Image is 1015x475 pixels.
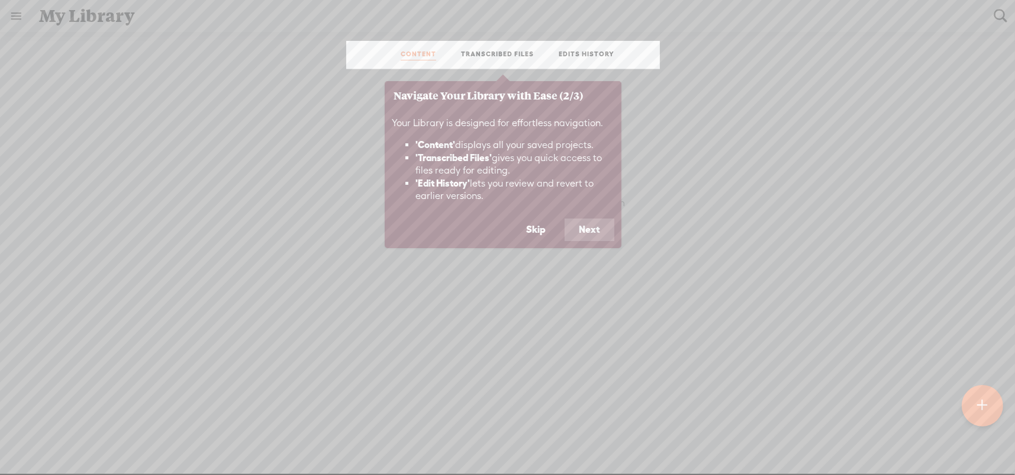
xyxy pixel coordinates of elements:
li: lets you review and revert to earlier versions. [415,177,614,203]
b: 'Transcribed Files' [415,152,492,163]
a: EDITS HISTORY [559,50,614,60]
li: gives you quick access to files ready for editing. [415,152,614,177]
h3: Navigate Your Library with Ease (2/3) [394,90,613,101]
a: TRANSCRIBED FILES [461,50,534,60]
a: CONTENT [401,50,436,60]
b: 'Content' [415,139,455,150]
button: Next [565,219,614,241]
li: displays all your saved projects. [415,139,614,152]
b: 'Edit History' [415,178,470,188]
button: Skip [512,219,560,241]
div: Your Library is designed for effortless navigation. [385,110,621,219]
